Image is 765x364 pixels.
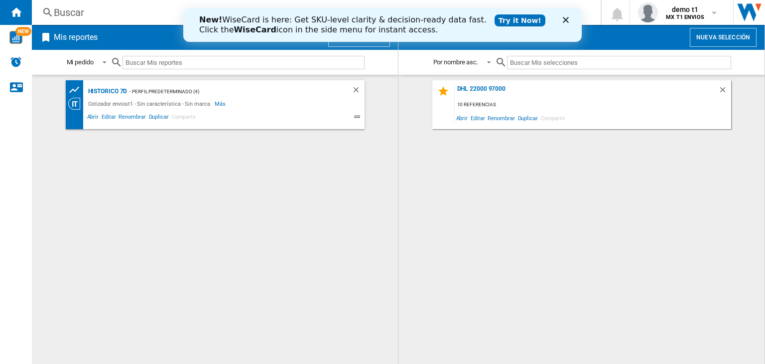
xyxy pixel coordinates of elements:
[9,31,22,44] img: wise-card.svg
[455,85,718,99] div: DHL 22000 97000
[486,111,516,125] span: Renombrar
[100,112,117,124] span: Editar
[455,99,731,111] div: 10 referencias
[123,56,365,69] input: Buscar Mis reportes
[455,111,470,125] span: Abrir
[86,85,127,98] div: Historico 7d
[86,98,215,110] div: Cotizador enviost1 - Sin característica - Sin marca
[469,111,486,125] span: Editar
[352,85,365,98] div: Borrar
[666,14,704,20] b: MX T1 ENVIOS
[67,58,94,66] div: Mi pedido
[15,27,31,36] span: NEW
[68,98,86,110] div: Visión Categoría
[718,85,731,99] div: Borrar
[516,111,539,125] span: Duplicar
[433,58,479,66] div: Por nombre asc.
[52,28,100,47] h2: Mis reportes
[539,111,567,125] span: Compartir
[666,4,704,14] span: demo t1
[117,112,147,124] span: Renombrar
[183,8,582,42] iframe: Intercom live chat banner
[507,56,731,69] input: Buscar Mis selecciones
[68,84,86,96] div: Gráfico de precios y número de ofertas por retailer
[638,2,658,22] img: profile.jpg
[690,28,757,47] button: Nueva selección
[86,112,101,124] span: Abrir
[170,112,198,124] span: Compartir
[380,9,389,15] div: Cerrar
[127,85,331,98] div: - Perfil predeterminado (4)
[215,98,227,110] span: Más
[10,56,22,68] img: alerts-logo.svg
[147,112,170,124] span: Duplicar
[54,5,575,19] div: Buscar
